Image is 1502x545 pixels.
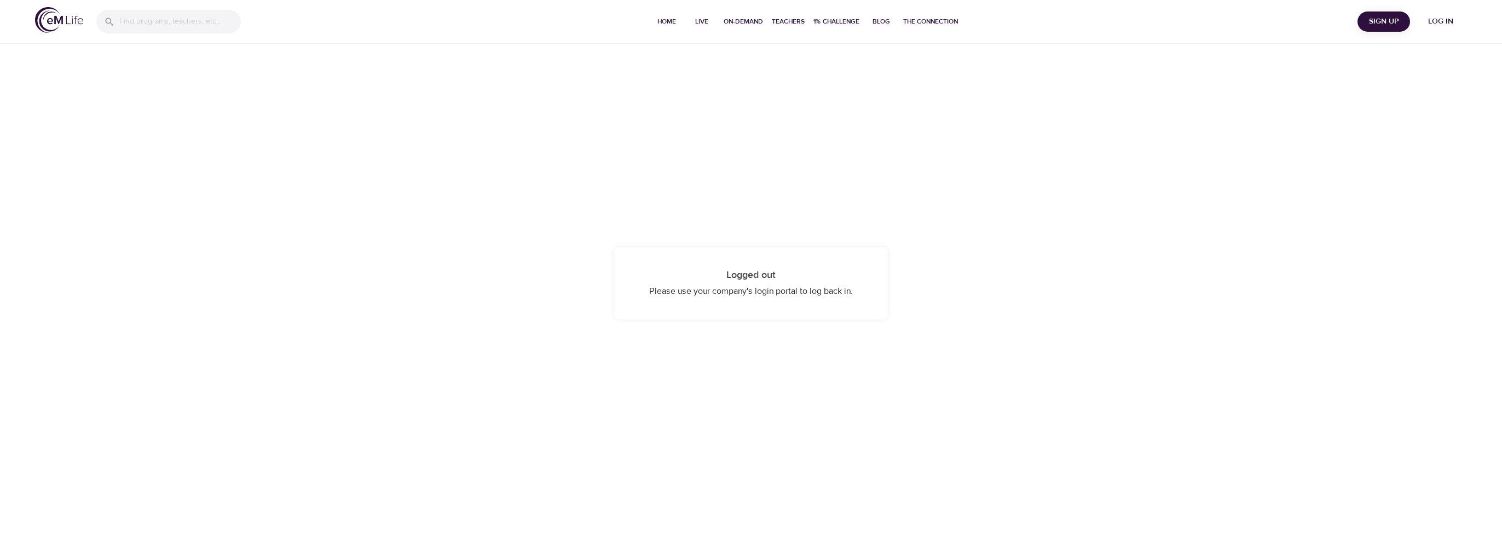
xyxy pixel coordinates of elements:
span: Teachers [772,16,805,27]
span: Blog [868,16,894,27]
span: Live [689,16,715,27]
span: Please use your company's login portal to log back in. [649,286,853,297]
span: 1% Challenge [813,16,859,27]
img: logo [35,7,83,33]
span: The Connection [903,16,958,27]
span: On-Demand [724,16,763,27]
h4: Logged out [636,269,866,281]
span: Log in [1419,15,1463,28]
input: Find programs, teachers, etc... [119,10,241,33]
button: Sign Up [1357,11,1410,32]
button: Log in [1414,11,1467,32]
span: Home [654,16,680,27]
span: Sign Up [1362,15,1406,28]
